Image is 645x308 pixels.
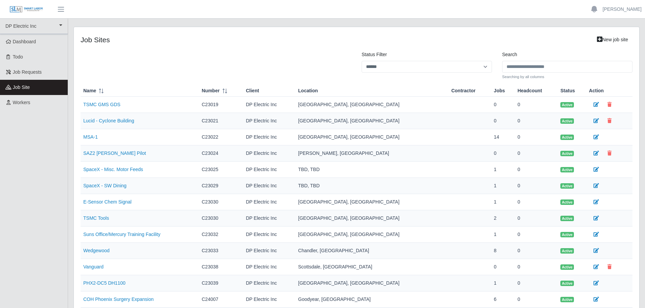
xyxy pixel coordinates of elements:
td: C23029 [199,178,243,194]
span: Client [246,87,259,94]
td: C23030 [199,210,243,227]
img: SLM Logo [9,6,43,13]
td: DP Electric Inc [243,227,295,243]
a: Suns Office/Mercury Training Facility [83,232,160,237]
td: DP Electric Inc [243,113,295,129]
span: Headcount [517,87,542,94]
a: Lucid - Cyclone Building [83,118,134,123]
span: Active [560,297,574,302]
td: 1 [491,162,515,178]
td: 0 [515,243,558,259]
td: 14 [491,129,515,145]
a: Wedgewood [83,248,110,253]
td: Goodyear, [GEOGRAPHIC_DATA] [296,291,449,308]
span: Workers [13,100,30,105]
td: DP Electric Inc [243,145,295,162]
td: C23025 [199,162,243,178]
td: Scottsdale, [GEOGRAPHIC_DATA] [296,259,449,275]
span: Dashboard [13,39,36,44]
span: job site [13,85,30,90]
a: E-Sensor Chem Signal [83,199,131,205]
td: DP Electric Inc [243,275,295,291]
td: C23038 [199,259,243,275]
td: [GEOGRAPHIC_DATA], [GEOGRAPHIC_DATA] [296,97,449,113]
td: 0 [515,194,558,210]
span: Status [560,87,575,94]
span: Active [560,199,574,205]
span: Active [560,151,574,156]
td: 0 [515,259,558,275]
a: New job site [593,34,632,46]
span: Active [560,216,574,221]
td: [GEOGRAPHIC_DATA], [GEOGRAPHIC_DATA] [296,194,449,210]
a: COH Phoenix Surgery Expansion [83,297,154,302]
a: [PERSON_NAME] [603,6,642,13]
td: 0 [515,145,558,162]
td: [GEOGRAPHIC_DATA], [GEOGRAPHIC_DATA] [296,210,449,227]
span: Active [560,264,574,270]
span: Job Requests [13,69,42,75]
td: 0 [515,162,558,178]
td: DP Electric Inc [243,291,295,308]
span: Active [560,118,574,124]
td: DP Electric Inc [243,97,295,113]
td: 0 [515,291,558,308]
td: 0 [515,178,558,194]
td: 2 [491,210,515,227]
td: Chandler, [GEOGRAPHIC_DATA] [296,243,449,259]
span: Active [560,248,574,254]
span: Location [298,87,318,94]
td: TBD, TBD [296,162,449,178]
td: 8 [491,243,515,259]
span: Active [560,183,574,189]
span: Jobs [494,87,505,94]
small: Searching by all columns [502,74,632,80]
a: TSMC Tools [83,215,109,221]
td: C24007 [199,291,243,308]
td: C23019 [199,97,243,113]
span: Contractor [451,87,476,94]
a: MSA-1 [83,134,98,140]
td: 6 [491,291,515,308]
td: 0 [491,145,515,162]
td: 0 [515,227,558,243]
a: SpaceX - Misc. Motor Feeds [83,167,143,172]
span: Name [83,87,96,94]
td: 0 [515,113,558,129]
td: DP Electric Inc [243,162,295,178]
td: C23024 [199,145,243,162]
span: Number [202,87,220,94]
span: Active [560,135,574,140]
label: Status Filter [362,51,387,58]
span: Todo [13,54,23,60]
td: [GEOGRAPHIC_DATA], [GEOGRAPHIC_DATA] [296,275,449,291]
td: C23022 [199,129,243,145]
a: TSMC GMS GDS [83,102,121,107]
td: 1 [491,194,515,210]
td: C23032 [199,227,243,243]
span: Action [589,87,604,94]
td: TBD, TBD [296,178,449,194]
td: 0 [515,210,558,227]
span: Active [560,232,574,237]
td: [PERSON_NAME], [GEOGRAPHIC_DATA] [296,145,449,162]
td: 0 [515,97,558,113]
td: C23033 [199,243,243,259]
td: DP Electric Inc [243,259,295,275]
td: [GEOGRAPHIC_DATA], [GEOGRAPHIC_DATA] [296,227,449,243]
td: C23039 [199,275,243,291]
a: SAZ2 [PERSON_NAME] Pilot [83,150,146,156]
span: Active [560,281,574,286]
span: Active [560,167,574,172]
td: [GEOGRAPHIC_DATA], [GEOGRAPHIC_DATA] [296,113,449,129]
td: 1 [491,178,515,194]
td: 0 [491,259,515,275]
td: 0 [515,275,558,291]
td: 1 [491,227,515,243]
td: DP Electric Inc [243,129,295,145]
td: DP Electric Inc [243,243,295,259]
td: C23030 [199,194,243,210]
a: PHX2-DC5 DH1100 [83,280,126,286]
td: DP Electric Inc [243,194,295,210]
td: DP Electric Inc [243,178,295,194]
